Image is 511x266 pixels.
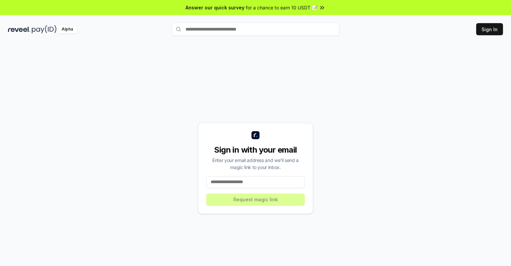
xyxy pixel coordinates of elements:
[476,23,503,35] button: Sign In
[186,4,244,11] span: Answer our quick survey
[206,145,305,155] div: Sign in with your email
[8,25,30,34] img: reveel_dark
[58,25,77,34] div: Alpha
[206,157,305,171] div: Enter your email address and we’ll send a magic link to your inbox.
[251,131,260,139] img: logo_small
[246,4,317,11] span: for a chance to earn 10 USDT 📝
[32,25,57,34] img: pay_id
